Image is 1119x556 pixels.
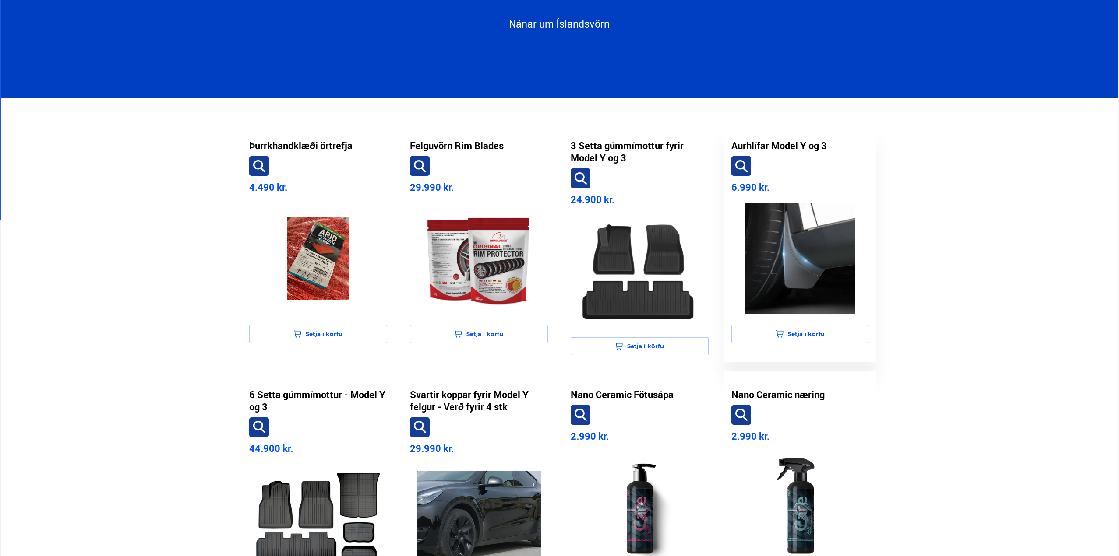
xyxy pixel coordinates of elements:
button: Setja í körfu [249,325,387,343]
img: product-image-1 [417,203,541,314]
a: product-image-2 [571,211,709,333]
span: 2.990 kr. [731,430,770,442]
img: product-image-3 [738,203,862,314]
button: Setja í körfu [410,325,548,343]
span: 24.900 kr. [571,193,614,206]
a: Aurhlífar Model Y og 3 [731,140,827,152]
a: product-image-0 [249,199,387,321]
a: 6 Setta gúmmímottur - Model Y og 3 [249,388,387,413]
a: product-image-3 [731,199,869,321]
a: Nano Ceramic Fötusápa [571,388,674,401]
span: 6.990 kr. [731,181,770,193]
a: Svartir koppar fyrir Model Y felgur - Verð fyrir 4 stk [410,388,548,413]
button: Setja í körfu [571,337,709,355]
a: Þurrkhandklæði örtrefja [249,140,353,152]
span: 2.990 kr. [571,430,609,442]
span: 4.490 kr. [249,181,287,193]
a: Nánar um Íslandsvörn [369,17,750,38]
a: product-image-1 [410,199,548,321]
span: 29.990 kr. [410,181,454,193]
a: Nano Ceramic næring [731,388,825,401]
a: Felguvörn Rim Blades [410,140,504,152]
button: Setja í körfu [731,325,869,343]
a: 3 Setta gúmmímottur fyrir Model Y og 3 [571,140,709,164]
img: product-image-0 [256,203,380,314]
span: 44.900 kr. [249,442,293,455]
span: 29.990 kr. [410,442,454,455]
img: product-image-2 [578,216,702,326]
